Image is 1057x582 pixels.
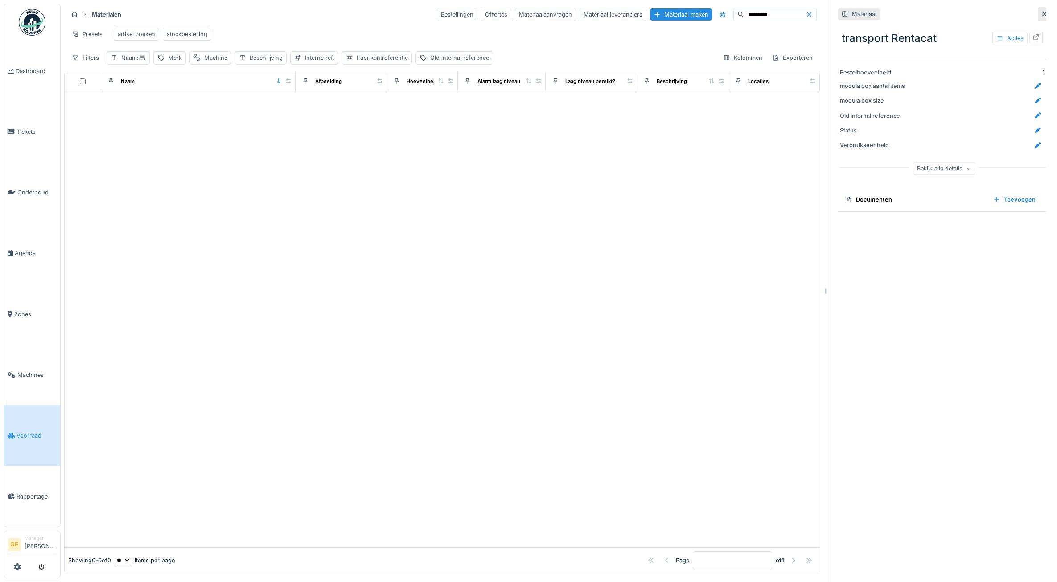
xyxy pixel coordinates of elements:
div: Merk [168,54,182,62]
span: Dashboard [16,67,57,75]
div: items per page [115,556,175,565]
div: Hoeveelheid [407,78,438,85]
span: Agenda [15,249,57,257]
span: Rapportage [16,492,57,501]
a: Dashboard [4,41,60,101]
div: Presets [68,28,107,41]
a: Tickets [4,101,60,162]
img: Badge_color-CXgf-gQk.svg [19,9,45,36]
div: Showing 0 - 0 of 0 [68,556,111,565]
div: Status [840,126,907,135]
div: Locaties [748,78,769,85]
div: Documenten [845,195,986,204]
strong: of 1 [776,556,784,565]
div: modula box size [840,96,907,105]
div: Beschrijving [657,78,687,85]
span: Machines [17,371,57,379]
strong: Materialen [88,10,125,19]
div: Kolommen [719,51,766,64]
div: Verbruikseenheid [840,141,907,149]
div: Naam [121,54,146,62]
span: Zones [14,310,57,318]
div: Materiaal leveranciers [580,8,646,21]
div: Old internal reference [840,111,907,120]
div: Alarm laag niveau [477,78,520,85]
div: Beschrijving [250,54,283,62]
div: Interne ref. [305,54,334,62]
div: transport Rentacat [838,27,1046,50]
a: Rapportage [4,466,60,527]
span: Onderhoud [17,188,57,197]
div: Materiaal maken [650,8,712,21]
div: Machine [204,54,227,62]
li: GE [8,538,21,551]
div: artikel zoeken [118,30,155,38]
div: modula box aantal items [840,82,907,90]
div: Bekijk alle details [913,162,975,175]
a: GE Manager[PERSON_NAME] [8,535,57,556]
div: Page [676,556,689,565]
div: Old internal reference [430,54,489,62]
span: : [137,54,146,61]
div: Bestellingen [437,8,477,21]
div: Exporteren [768,51,817,64]
div: Materiaalaanvragen [515,8,576,21]
summary: DocumentenToevoegen [842,191,1043,208]
div: Offertes [481,8,511,21]
div: Filters [68,51,103,64]
li: [PERSON_NAME] [25,535,57,554]
div: stockbestelling [167,30,207,38]
div: Afbeelding [315,78,342,85]
div: Fabrikantreferentie [357,54,408,62]
a: Agenda [4,223,60,284]
a: Voorraad [4,405,60,466]
a: Zones [4,284,60,344]
div: Bestelhoeveelheid [840,68,907,77]
a: Onderhoud [4,162,60,223]
div: 1 [910,68,1045,77]
span: Tickets [16,128,57,136]
a: Machines [4,344,60,405]
div: Acties [992,32,1028,45]
span: Voorraad [16,431,57,440]
div: Manager [25,535,57,541]
div: Laag niveau bereikt? [565,78,615,85]
div: Materiaal [852,10,876,18]
div: Naam [121,78,135,85]
div: Toevoegen [990,194,1039,206]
